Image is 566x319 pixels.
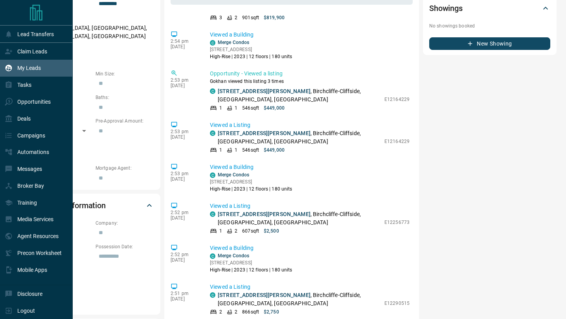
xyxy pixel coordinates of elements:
[218,292,311,298] a: [STREET_ADDRESS][PERSON_NAME]
[171,176,198,182] p: [DATE]
[210,283,410,291] p: Viewed a Listing
[96,220,154,227] p: Company:
[218,253,249,258] a: Merge Condos
[210,53,292,60] p: High-Rise | 2023 | 12 floors | 180 units
[96,165,154,172] p: Mortgage Agent:
[210,202,410,210] p: Viewed a Listing
[210,211,215,217] div: condos.ca
[210,253,215,259] div: condos.ca
[264,14,285,21] p: $819,900
[171,296,198,302] p: [DATE]
[210,178,292,185] p: [STREET_ADDRESS]
[218,129,380,146] p: , Birchcliffe-Cliffside, [GEOGRAPHIC_DATA], [GEOGRAPHIC_DATA]
[242,14,259,21] p: 901 sqft
[33,15,154,22] p: Areas Searched:
[33,196,154,215] div: Personal Information
[210,172,215,178] div: condos.ca
[235,14,237,21] p: 2
[33,290,154,297] p: Address:
[33,22,154,43] p: [GEOGRAPHIC_DATA], [GEOGRAPHIC_DATA], [GEOGRAPHIC_DATA], [GEOGRAPHIC_DATA]
[384,138,410,145] p: E12164229
[219,227,222,235] p: 1
[210,121,410,129] p: Viewed a Listing
[171,77,198,83] p: 2:53 pm
[171,171,198,176] p: 2:53 pm
[210,46,292,53] p: [STREET_ADDRESS]
[218,291,380,308] p: , Birchcliffe-Cliffside, [GEOGRAPHIC_DATA], [GEOGRAPHIC_DATA]
[264,227,279,235] p: $2,500
[96,70,154,77] p: Min Size:
[219,104,222,112] p: 1
[218,40,249,45] a: Merge Condos
[210,70,410,78] p: Opportunity - Viewed a listing
[171,134,198,140] p: [DATE]
[242,104,259,112] p: 546 sqft
[171,38,198,44] p: 2:54 pm
[33,141,154,148] p: Credit Score:
[210,292,215,298] div: condos.ca
[218,211,311,217] a: [STREET_ADDRESS][PERSON_NAME]
[210,244,410,252] p: Viewed a Building
[210,31,410,39] p: Viewed a Building
[218,172,249,178] a: Merge Condos
[429,2,463,15] h2: Showings
[171,129,198,134] p: 2:53 pm
[210,259,292,266] p: [STREET_ADDRESS]
[171,257,198,263] p: [DATE]
[242,147,259,154] p: 546 sqft
[96,94,154,101] p: Baths:
[218,88,311,94] a: [STREET_ADDRESS][PERSON_NAME]
[210,88,215,94] div: condos.ca
[264,104,285,112] p: $449,000
[171,291,198,296] p: 2:51 pm
[242,227,259,235] p: 607 sqft
[219,308,222,315] p: 2
[171,252,198,257] p: 2:52 pm
[210,78,410,85] p: Gokhan viewed this listing 3 times
[210,40,215,46] div: condos.ca
[210,185,292,192] p: High-Rise | 2023 | 12 floors | 180 units
[219,147,222,154] p: 1
[235,147,237,154] p: 1
[210,266,292,273] p: High-Rise | 2023 | 12 floors | 180 units
[384,96,410,103] p: E12164229
[171,44,198,49] p: [DATE]
[235,227,237,235] p: 2
[33,47,154,54] p: Motivation:
[384,219,410,226] p: E12256773
[96,117,154,125] p: Pre-Approval Amount:
[171,83,198,88] p: [DATE]
[264,147,285,154] p: $449,000
[218,210,380,227] p: , Birchcliffe-Cliffside, [GEOGRAPHIC_DATA], [GEOGRAPHIC_DATA]
[218,87,380,104] p: , Birchcliffe-Cliffside, [GEOGRAPHIC_DATA], [GEOGRAPHIC_DATA]
[171,210,198,215] p: 2:52 pm
[218,130,311,136] a: [STREET_ADDRESS][PERSON_NAME]
[171,215,198,221] p: [DATE]
[242,308,259,315] p: 866 sqft
[96,243,154,250] p: Possession Date:
[384,300,410,307] p: E12290515
[264,308,279,315] p: $2,750
[210,163,410,171] p: Viewed a Building
[235,104,237,112] p: 1
[210,130,215,136] div: condos.ca
[235,308,237,315] p: 2
[219,14,222,21] p: 3
[429,22,550,29] p: No showings booked
[429,37,550,50] button: New Showing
